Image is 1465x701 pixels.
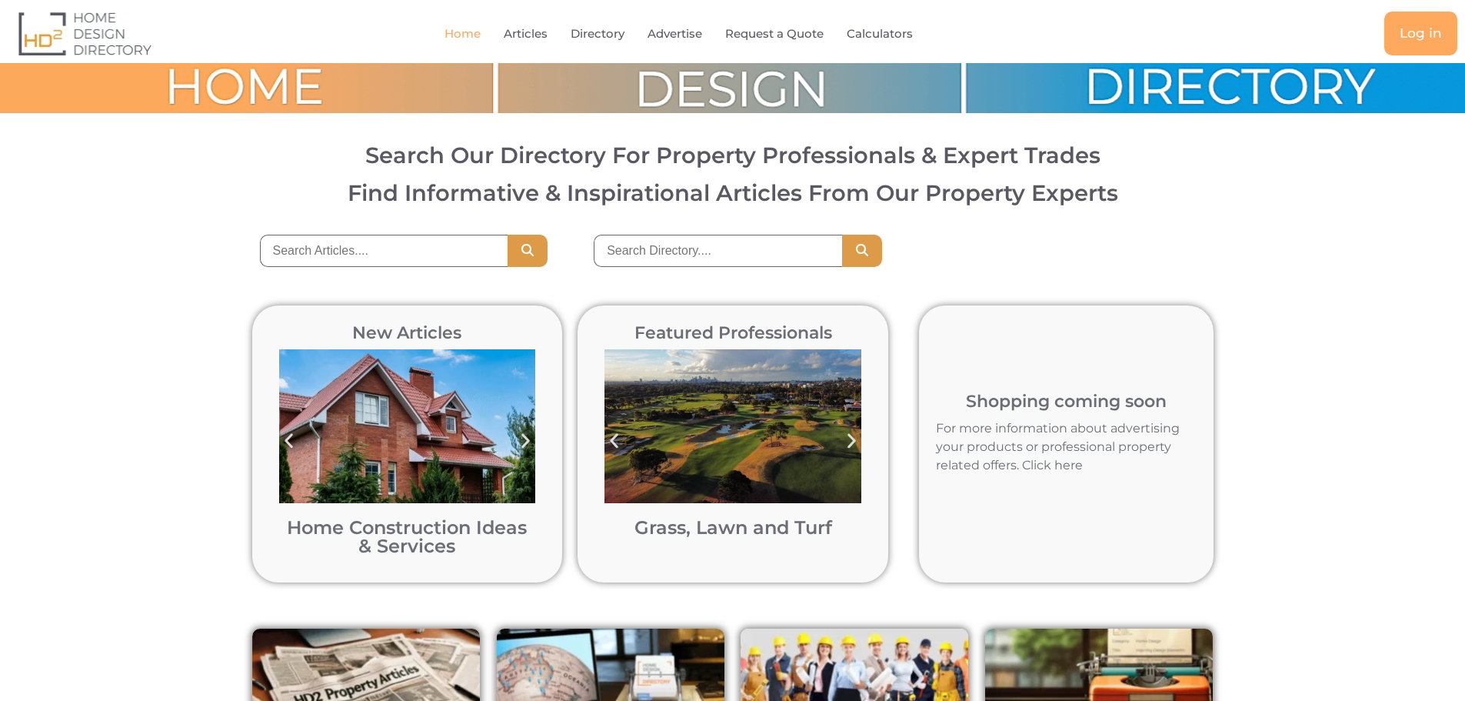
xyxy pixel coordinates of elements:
[834,424,869,459] div: Next
[508,235,548,267] button: Search
[842,235,882,267] button: Search
[260,235,508,267] input: Search Articles....
[271,325,544,342] h2: New Articles
[847,16,913,52] a: Calculators
[287,516,527,557] a: Home Construction Ideas & Services
[927,393,1206,410] h2: Shopping coming soon
[604,349,861,503] img: Bonnie Doon Golf Club in Sydney post turf pigment
[936,419,1197,475] p: For more information about advertising your products or professional property related offers. Cli...
[725,16,824,52] a: Request a Quote
[648,16,702,52] a: Advertise
[504,16,548,52] a: Articles
[30,144,1436,166] h2: Search Our Directory For Property Professionals & Expert Trades
[571,16,624,52] a: Directory
[634,516,832,539] a: Grass, Lawn and Turf
[1384,12,1457,55] a: Log in
[30,182,1436,204] h3: Find Informative & Inspirational Articles From Our Property Experts
[1400,27,1442,40] span: Log in
[597,424,631,459] div: Previous
[444,16,481,52] a: Home
[594,235,842,267] input: Search Directory....
[271,424,306,459] div: Previous
[597,325,869,342] h2: Featured Professionals
[298,16,1095,52] nav: Menu
[508,424,543,459] div: Next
